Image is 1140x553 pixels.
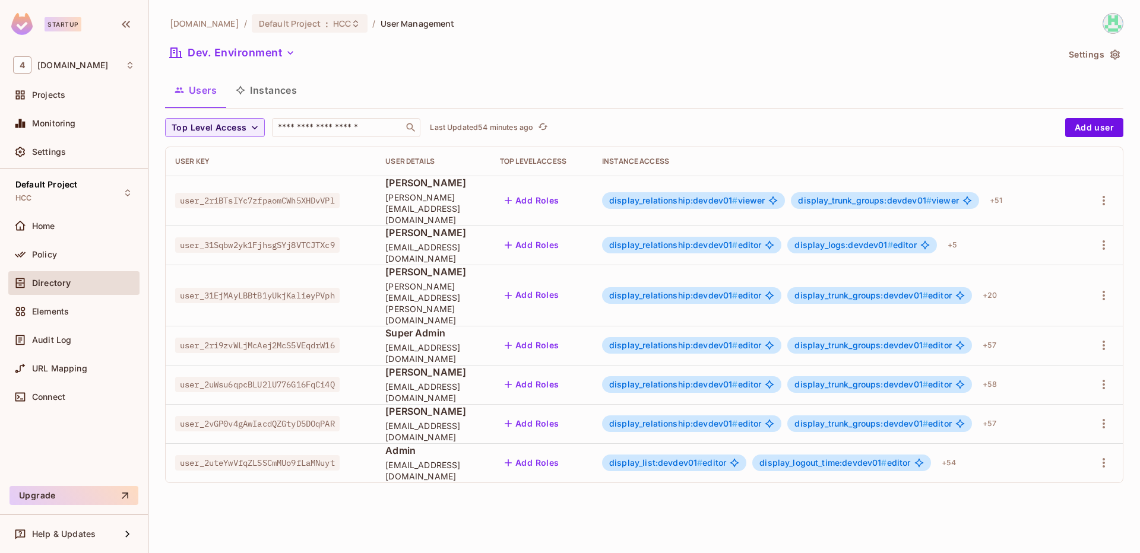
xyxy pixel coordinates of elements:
[175,193,340,208] span: user_2riBTsIYc7zfpaomCWh5XHDvVPl
[732,340,737,350] span: #
[385,281,481,326] span: [PERSON_NAME][EMAIL_ADDRESS][PERSON_NAME][DOMAIN_NAME]
[794,341,951,350] span: editor
[732,379,737,389] span: #
[333,18,351,29] span: HCC
[978,336,1001,355] div: + 57
[32,250,57,259] span: Policy
[385,157,481,166] div: User Details
[226,75,306,105] button: Instances
[500,286,564,305] button: Add Roles
[385,241,481,264] span: [EMAIL_ADDRESS][DOMAIN_NAME]
[381,18,455,29] span: User Management
[538,122,548,134] span: refresh
[9,486,138,505] button: Upgrade
[609,380,761,389] span: editor
[609,195,738,205] span: display_relationship:devdev01
[175,237,340,253] span: user_31Sqbw2yk1FjhsgSYj8VTCJTXc9
[732,240,737,250] span: #
[794,379,928,389] span: display_trunk_groups:devdev01
[385,444,481,457] span: Admin
[1064,45,1123,64] button: Settings
[609,457,702,468] span: display_list:devdev01
[11,13,33,35] img: SReyMgAAAABJRU5ErkJggg==
[172,120,246,135] span: Top Level Access
[759,457,886,468] span: display_logout_time:devdev01
[1065,118,1123,137] button: Add user
[923,418,928,428] span: #
[385,420,481,443] span: [EMAIL_ADDRESS][DOMAIN_NAME]
[697,457,702,468] span: #
[325,19,329,28] span: :
[609,379,738,389] span: display_relationship:devdev01
[32,278,71,288] span: Directory
[937,453,961,472] div: + 54
[32,119,76,128] span: Monitoring
[385,342,481,364] span: [EMAIL_ADDRESS][DOMAIN_NAME]
[372,18,375,29] li: /
[175,338,340,353] span: user_2ri9zvWLjMcAej2McS5VEqdrW16
[45,17,81,31] div: Startup
[500,157,583,166] div: Top Level Access
[385,326,481,339] span: Super Admin
[978,375,1002,394] div: + 58
[794,240,892,250] span: display_logs:devdev01
[533,120,550,135] span: Click to refresh data
[500,191,564,210] button: Add Roles
[609,341,761,350] span: editor
[385,265,481,278] span: [PERSON_NAME]
[37,61,108,70] span: Workspace: 46labs.com
[609,458,726,468] span: editor
[609,340,738,350] span: display_relationship:devdev01
[609,418,738,428] span: display_relationship:devdev01
[32,364,87,373] span: URL Mapping
[732,195,737,205] span: #
[978,414,1001,433] div: + 57
[794,291,951,300] span: editor
[609,419,761,428] span: editor
[32,307,69,316] span: Elements
[385,226,481,239] span: [PERSON_NAME]
[385,176,481,189] span: [PERSON_NAME]
[985,191,1007,210] div: + 51
[32,221,55,231] span: Home
[1103,14,1123,33] img: musharraf.ali@46labs.com
[244,18,247,29] li: /
[385,405,481,418] span: [PERSON_NAME]
[609,290,738,300] span: display_relationship:devdev01
[32,90,65,100] span: Projects
[888,240,893,250] span: #
[926,195,932,205] span: #
[165,118,265,137] button: Top Level Access
[794,240,916,250] span: editor
[385,459,481,482] span: [EMAIL_ADDRESS][DOMAIN_NAME]
[15,193,31,203] span: HCC
[175,455,340,471] span: user_2uteYwVfqZLSSCmMUo9fLaMNuyt
[500,236,564,255] button: Add Roles
[794,290,928,300] span: display_trunk_groups:devdev01
[609,196,765,205] span: viewer
[943,236,962,255] div: + 5
[175,416,340,431] span: user_2vGP0v4gAwIacdQZGtyD5DOqPAR
[536,120,550,135] button: refresh
[13,56,31,74] span: 4
[430,123,533,132] p: Last Updated 54 minutes ago
[794,418,928,428] span: display_trunk_groups:devdev01
[881,457,886,468] span: #
[165,43,300,62] button: Dev. Environment
[759,458,910,468] span: editor
[602,157,1070,166] div: Instance Access
[923,379,928,389] span: #
[609,240,738,250] span: display_relationship:devdev01
[500,414,564,433] button: Add Roles
[175,288,340,303] span: user_31EjMAyLBBtB1yUkjKalieyPVph
[798,195,932,205] span: display_trunk_groups:devdev01
[923,290,928,300] span: #
[732,418,737,428] span: #
[32,529,96,539] span: Help & Updates
[609,240,761,250] span: editor
[165,75,226,105] button: Users
[500,375,564,394] button: Add Roles
[32,335,71,345] span: Audit Log
[259,18,321,29] span: Default Project
[794,419,951,428] span: editor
